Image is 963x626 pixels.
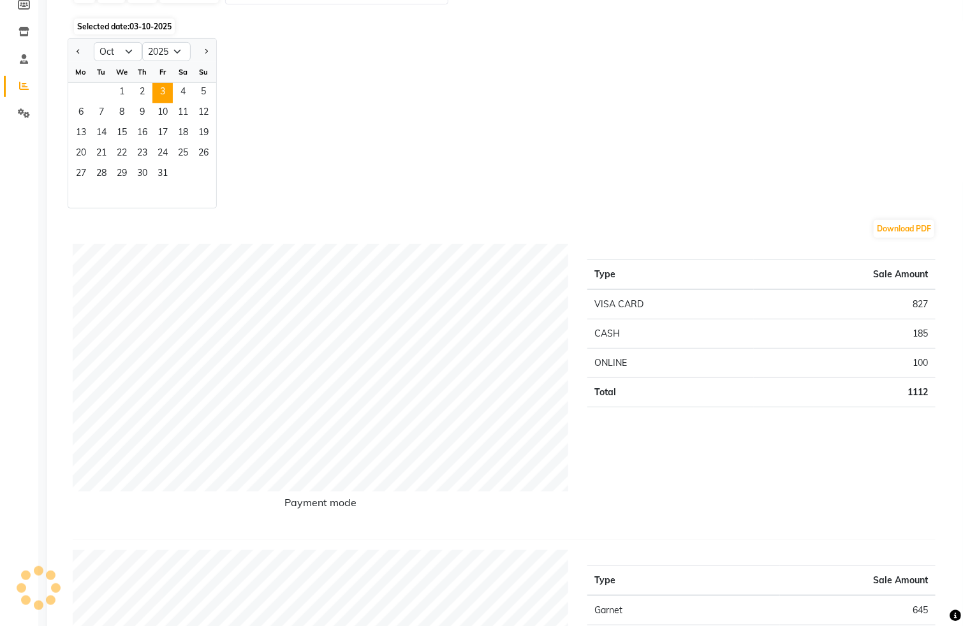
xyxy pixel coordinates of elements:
div: We [112,62,132,82]
span: 15 [112,124,132,144]
span: 22 [112,144,132,164]
span: 18 [173,124,193,144]
div: Friday, October 31, 2025 [152,164,173,185]
div: Th [132,62,152,82]
div: Monday, October 27, 2025 [71,164,91,185]
div: Monday, October 13, 2025 [71,124,91,144]
select: Select month [94,42,142,61]
th: Type [587,260,754,290]
td: 1112 [754,378,936,407]
div: Tuesday, October 7, 2025 [91,103,112,124]
select: Select year [142,42,191,61]
th: Sale Amount [780,566,936,596]
td: 100 [754,349,936,378]
span: 21 [91,144,112,164]
span: 9 [132,103,152,124]
div: Friday, October 24, 2025 [152,144,173,164]
span: 2 [132,83,152,103]
th: Sale Amount [754,260,936,290]
div: Sa [173,62,193,82]
div: Mo [71,62,91,82]
th: Type [587,566,780,596]
td: Total [587,378,754,407]
td: VISA CARD [587,289,754,319]
span: 13 [71,124,91,144]
span: 7 [91,103,112,124]
div: Sunday, October 19, 2025 [193,124,214,144]
span: 28 [91,164,112,185]
div: Monday, October 20, 2025 [71,144,91,164]
span: 4 [173,83,193,103]
td: CASH [587,319,754,349]
td: 645 [780,595,936,625]
span: 8 [112,103,132,124]
span: 03-10-2025 [129,22,172,31]
span: 27 [71,164,91,185]
div: Sunday, October 26, 2025 [193,144,214,164]
span: 11 [173,103,193,124]
td: ONLINE [587,349,754,378]
span: 12 [193,103,214,124]
div: Saturday, October 18, 2025 [173,124,193,144]
div: Thursday, October 23, 2025 [132,144,152,164]
div: Monday, October 6, 2025 [71,103,91,124]
div: Thursday, October 30, 2025 [132,164,152,185]
div: Saturday, October 4, 2025 [173,83,193,103]
div: Sunday, October 12, 2025 [193,103,214,124]
div: Wednesday, October 15, 2025 [112,124,132,144]
span: 3 [152,83,173,103]
div: Fr [152,62,173,82]
span: 30 [132,164,152,185]
span: 1 [112,83,132,103]
span: 14 [91,124,112,144]
div: Friday, October 17, 2025 [152,124,173,144]
td: 827 [754,289,936,319]
span: 6 [71,103,91,124]
span: 23 [132,144,152,164]
div: Wednesday, October 8, 2025 [112,103,132,124]
td: Garnet [587,595,780,625]
div: Sunday, October 5, 2025 [193,83,214,103]
div: Tu [91,62,112,82]
div: Tuesday, October 28, 2025 [91,164,112,185]
div: Su [193,62,214,82]
span: 26 [193,144,214,164]
div: Thursday, October 2, 2025 [132,83,152,103]
span: 5 [193,83,214,103]
div: Thursday, October 16, 2025 [132,124,152,144]
button: Previous month [73,41,84,62]
h6: Payment mode [73,497,568,514]
div: Wednesday, October 1, 2025 [112,83,132,103]
div: Thursday, October 9, 2025 [132,103,152,124]
div: Friday, October 10, 2025 [152,103,173,124]
div: Saturday, October 11, 2025 [173,103,193,124]
span: 25 [173,144,193,164]
button: Next month [201,41,211,62]
div: Tuesday, October 21, 2025 [91,144,112,164]
span: 10 [152,103,173,124]
button: Download PDF [874,220,934,238]
div: Saturday, October 25, 2025 [173,144,193,164]
span: 31 [152,164,173,185]
span: 24 [152,144,173,164]
span: Selected date: [74,18,175,34]
div: Wednesday, October 29, 2025 [112,164,132,185]
span: 19 [193,124,214,144]
span: 20 [71,144,91,164]
div: Wednesday, October 22, 2025 [112,144,132,164]
span: 16 [132,124,152,144]
div: Friday, October 3, 2025 [152,83,173,103]
div: Tuesday, October 14, 2025 [91,124,112,144]
span: 17 [152,124,173,144]
td: 185 [754,319,936,349]
span: 29 [112,164,132,185]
